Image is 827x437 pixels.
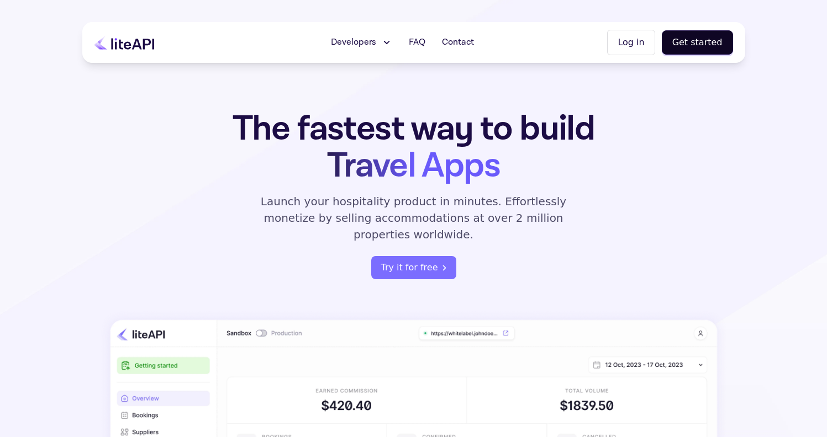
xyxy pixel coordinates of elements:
[442,36,474,49] span: Contact
[248,193,580,243] p: Launch your hospitality product in minutes. Effortlessly monetize by selling accommodations at ov...
[324,31,399,54] button: Developers
[327,143,500,189] span: Travel Apps
[409,36,425,49] span: FAQ
[662,30,733,55] button: Get started
[607,30,655,55] button: Log in
[435,31,481,54] a: Contact
[371,256,456,279] button: Try it for free
[402,31,432,54] a: FAQ
[331,36,376,49] span: Developers
[198,110,630,184] h1: The fastest way to build
[371,256,456,279] a: register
